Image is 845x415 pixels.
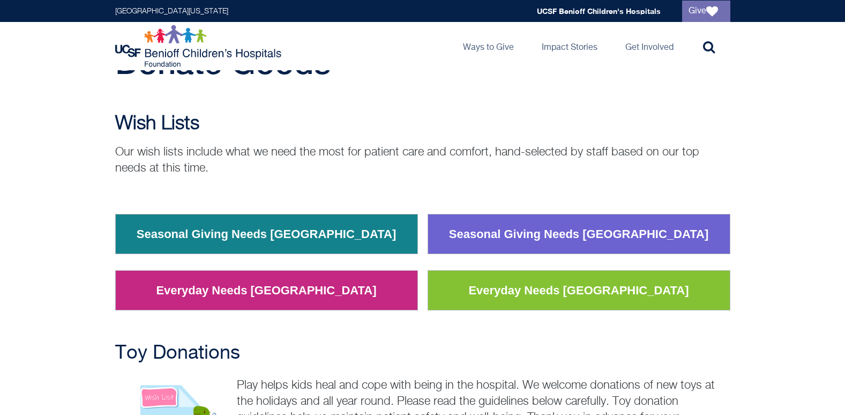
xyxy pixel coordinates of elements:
p: Our wish lists include what we need the most for patient care and comfort, hand-selected by staff... [115,144,730,176]
a: [GEOGRAPHIC_DATA][US_STATE] [115,8,228,15]
a: Impact Stories [533,22,606,70]
a: UCSF Benioff Children's Hospitals [537,6,661,16]
h2: Wish Lists [115,113,730,135]
a: Everyday Needs [GEOGRAPHIC_DATA] [460,277,697,305]
a: Everyday Needs [GEOGRAPHIC_DATA] [148,277,384,305]
a: Give [682,1,730,22]
a: Seasonal Giving Needs [GEOGRAPHIC_DATA] [441,220,717,248]
a: Get Involved [617,22,682,70]
a: Ways to Give [454,22,522,70]
h2: Toy Donations [115,343,730,364]
a: Seasonal Giving Needs [GEOGRAPHIC_DATA] [129,220,405,248]
img: Logo for UCSF Benioff Children's Hospitals Foundation [115,25,284,68]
